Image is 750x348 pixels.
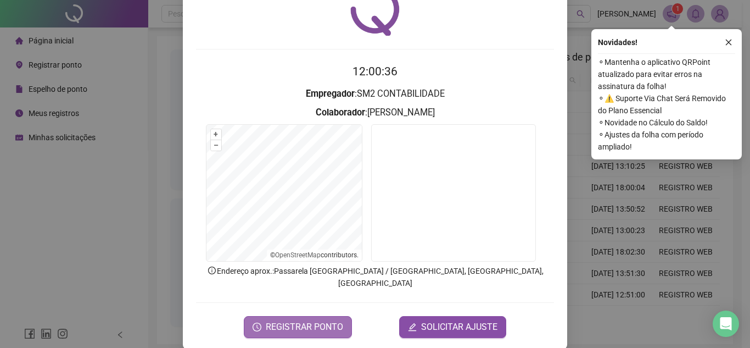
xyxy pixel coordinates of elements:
[399,316,506,338] button: editSOLICITAR AJUSTE
[713,311,739,337] div: Open Intercom Messenger
[598,117,735,129] span: ⚬ Novidade no Cálculo do Saldo!
[316,107,365,118] strong: Colaborador
[253,323,261,332] span: clock-circle
[196,87,554,101] h3: : SM2 CONTABILIDADE
[598,129,735,153] span: ⚬ Ajustes da folha com período ampliado!
[196,265,554,289] p: Endereço aprox. : Passarela [GEOGRAPHIC_DATA] / [GEOGRAPHIC_DATA], [GEOGRAPHIC_DATA], [GEOGRAPHIC...
[211,129,221,140] button: +
[725,38,732,46] span: close
[421,321,497,334] span: SOLICITAR AJUSTE
[598,36,637,48] span: Novidades !
[270,251,359,259] li: © contributors.
[211,140,221,151] button: –
[352,65,398,78] time: 12:00:36
[266,321,343,334] span: REGISTRAR PONTO
[306,89,355,99] strong: Empregador
[275,251,321,259] a: OpenStreetMap
[244,316,352,338] button: REGISTRAR PONTO
[408,323,417,332] span: edit
[196,106,554,120] h3: : [PERSON_NAME]
[598,92,735,117] span: ⚬ ⚠️ Suporte Via Chat Será Removido do Plano Essencial
[207,266,217,275] span: info-circle
[598,56,735,92] span: ⚬ Mantenha o aplicativo QRPoint atualizado para evitar erros na assinatura da folha!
